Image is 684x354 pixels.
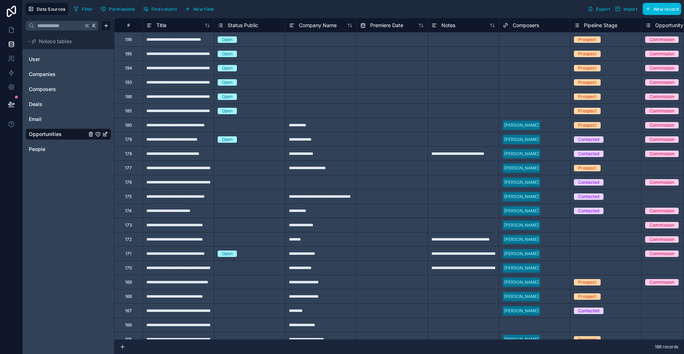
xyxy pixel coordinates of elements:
[504,193,539,200] div: [PERSON_NAME]
[193,6,214,12] span: New field
[623,6,637,12] span: Import
[125,80,132,85] div: 193
[37,6,66,12] span: Data Sources
[26,84,111,95] div: Composers
[504,336,539,343] div: [PERSON_NAME]
[125,165,132,171] div: 177
[29,56,87,63] a: User
[578,293,596,300] div: Prospect
[29,116,87,123] a: Email
[26,143,111,155] div: People
[504,222,539,228] div: [PERSON_NAME]
[29,71,56,78] span: Companies
[109,6,135,12] span: Permissions
[125,194,132,199] div: 175
[222,93,233,100] div: Open
[125,108,132,114] div: 185
[222,251,233,257] div: Open
[504,151,539,157] div: [PERSON_NAME]
[649,51,674,57] div: Commission
[649,36,674,43] div: Commission
[649,279,674,285] div: Commission
[26,98,111,110] div: Deals
[578,336,596,343] div: Prospect
[29,146,45,153] span: People
[39,38,72,45] span: Noloco tables
[370,22,403,29] span: Premiere Date
[578,65,596,71] div: Prospect
[222,65,233,71] div: Open
[29,56,40,63] span: User
[29,131,87,138] a: Opportunities
[125,65,132,71] div: 194
[578,93,596,100] div: Prospect
[222,79,233,86] div: Open
[29,146,87,153] a: People
[151,6,177,12] span: Find column
[125,179,132,185] div: 176
[125,208,132,214] div: 174
[26,113,111,125] div: Email
[504,293,539,300] div: [PERSON_NAME]
[585,3,612,15] button: Export
[125,308,132,314] div: 167
[29,131,62,138] span: Opportunities
[26,36,107,46] button: Noloco tables
[584,22,617,29] span: Pipeline Stage
[578,136,599,143] div: Contacted
[654,6,679,12] span: New record
[504,251,539,257] div: [PERSON_NAME]
[441,22,455,29] span: Notes
[578,108,596,114] div: Prospect
[182,4,216,14] button: New field
[125,237,132,242] div: 172
[228,22,258,29] span: Status Public
[649,122,674,128] div: Commission
[120,22,137,28] div: #
[649,251,674,257] div: Commission
[578,151,599,157] div: Contacted
[26,54,111,65] div: User
[578,179,599,186] div: Contacted
[29,101,87,108] a: Deals
[640,3,681,15] a: New record
[504,179,539,186] div: [PERSON_NAME]
[504,122,539,128] div: [PERSON_NAME]
[649,236,674,243] div: Commission
[649,136,674,143] div: Commission
[578,193,599,200] div: Contacted
[92,23,97,28] span: K
[125,137,132,142] div: 179
[504,208,539,214] div: [PERSON_NAME]
[125,279,132,285] div: 169
[125,222,132,228] div: 173
[29,86,56,93] span: Composers
[504,136,539,143] div: [PERSON_NAME]
[578,165,596,171] div: Prospect
[29,101,42,108] span: Deals
[125,51,132,57] div: 195
[26,69,111,80] div: Companies
[125,322,132,328] div: 166
[82,6,93,12] span: Filter
[504,165,539,171] div: [PERSON_NAME]
[140,4,180,14] button: Find column
[578,308,599,314] div: Contacted
[649,208,674,214] div: Commission
[596,6,610,12] span: Export
[29,116,42,123] span: Email
[504,236,539,243] div: [PERSON_NAME]
[125,37,132,42] div: 196
[125,151,132,157] div: 178
[649,151,674,157] div: Commission
[299,22,337,29] span: Company Name
[222,51,233,57] div: Open
[125,337,132,342] div: 165
[643,3,681,15] button: New record
[156,22,166,29] span: Title
[578,208,599,214] div: Contacted
[29,71,87,78] a: Companies
[612,3,640,15] button: Import
[222,36,233,43] div: Open
[26,128,111,140] div: Opportunities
